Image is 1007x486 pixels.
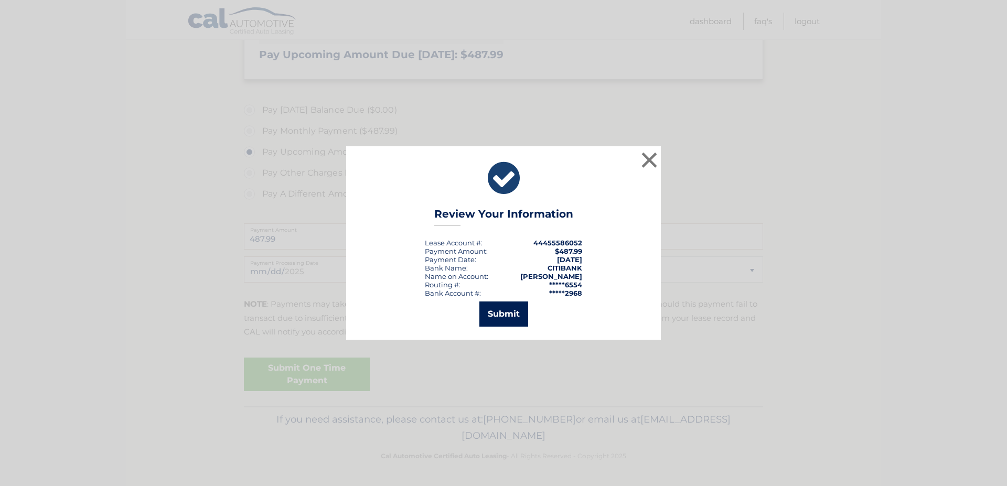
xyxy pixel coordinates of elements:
[425,272,488,280] div: Name on Account:
[434,208,573,226] h3: Review Your Information
[425,255,475,264] span: Payment Date
[425,280,460,289] div: Routing #:
[425,289,481,297] div: Bank Account #:
[520,272,582,280] strong: [PERSON_NAME]
[639,149,660,170] button: ×
[533,239,582,247] strong: 44455586052
[425,239,483,247] div: Lease Account #:
[425,264,468,272] div: Bank Name:
[555,247,582,255] span: $487.99
[425,255,476,264] div: :
[425,247,488,255] div: Payment Amount:
[548,264,582,272] strong: CITIBANK
[557,255,582,264] span: [DATE]
[479,301,528,327] button: Submit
